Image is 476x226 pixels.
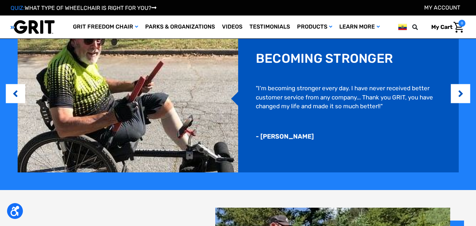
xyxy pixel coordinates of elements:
span: Phone Number [103,29,141,36]
button: Next [457,83,464,104]
a: GRIT Freedom Chair [69,16,142,38]
span: QUIZ: [11,5,25,11]
a: Parks & Organizations [142,16,218,38]
a: Testimonials [246,16,293,38]
a: Carrito con 0 artículos [426,20,465,35]
a: Cuenta [424,4,460,11]
a: Products [293,16,336,38]
h3: Becoming stronger [256,51,393,66]
a: QUIZ:WHAT TYPE OF WHEELCHAIR IS RIGHT FOR YOU? [11,5,156,11]
span: My Cart [431,24,452,30]
p: - [PERSON_NAME] [256,132,314,141]
button: Previous [12,83,19,104]
img: GRIT All-Terrain Wheelchair and Mobility Equipment [11,20,55,34]
img: Cart [453,22,464,33]
img: reviews-3.png [18,25,238,172]
a: Videos [218,16,246,38]
img: ec.png [398,23,407,31]
span: 0 [458,20,465,27]
iframe: Tidio Chat [440,181,473,214]
a: Learn More [336,16,383,38]
p: "I'm becoming stronger every day. I have never received better customer service from any company.... [256,84,441,111]
input: Search [415,20,426,35]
